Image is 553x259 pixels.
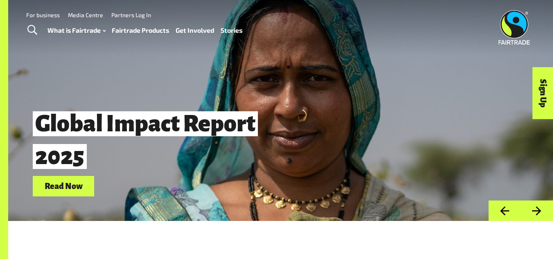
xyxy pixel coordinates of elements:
a: Get Involved [176,25,214,36]
button: Previous [488,200,521,221]
a: Media Centre [68,11,103,18]
a: Stories [221,25,242,36]
a: What is Fairtrade [47,25,106,36]
button: Next [521,200,553,221]
a: Partners Log In [111,11,151,18]
a: For business [26,11,60,18]
a: Toggle Search [22,20,42,41]
span: Global Impact Report 2025 [33,111,258,169]
a: Read Now [33,176,94,197]
a: Fairtrade Products [112,25,169,36]
img: Fairtrade Australia New Zealand logo [499,10,530,45]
